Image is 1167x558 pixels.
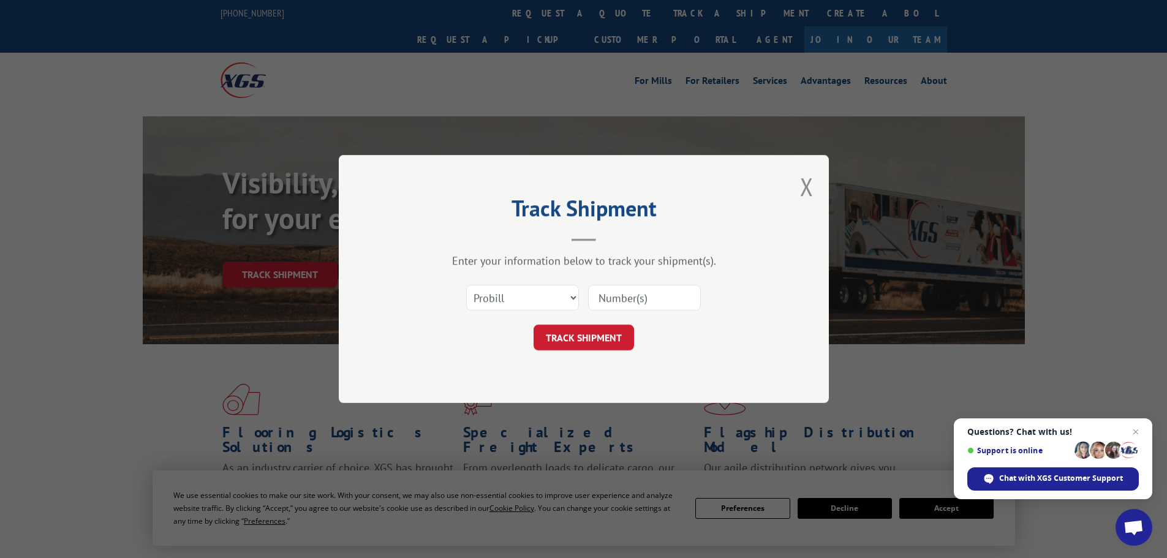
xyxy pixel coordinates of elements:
[967,467,1139,491] div: Chat with XGS Customer Support
[400,254,768,268] div: Enter your information below to track your shipment(s).
[400,200,768,223] h2: Track Shipment
[967,446,1070,455] span: Support is online
[999,473,1123,484] span: Chat with XGS Customer Support
[1128,424,1143,439] span: Close chat
[967,427,1139,437] span: Questions? Chat with us!
[534,325,634,350] button: TRACK SHIPMENT
[588,285,701,311] input: Number(s)
[1116,509,1152,546] div: Open chat
[800,170,814,203] button: Close modal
